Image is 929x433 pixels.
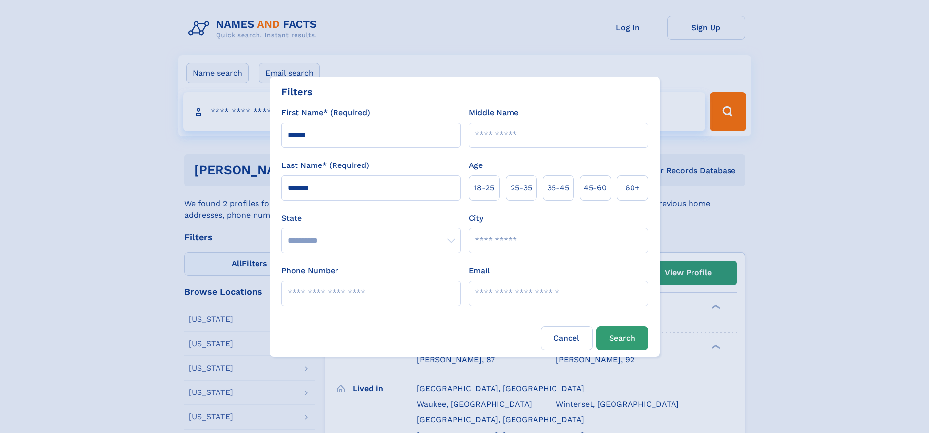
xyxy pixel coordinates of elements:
[469,160,483,171] label: Age
[281,160,369,171] label: Last Name* (Required)
[474,182,494,194] span: 18‑25
[547,182,569,194] span: 35‑45
[281,107,370,119] label: First Name* (Required)
[281,212,461,224] label: State
[511,182,532,194] span: 25‑35
[469,265,490,277] label: Email
[469,212,483,224] label: City
[469,107,518,119] label: Middle Name
[584,182,607,194] span: 45‑60
[596,326,648,350] button: Search
[281,84,313,99] div: Filters
[541,326,593,350] label: Cancel
[625,182,640,194] span: 60+
[281,265,338,277] label: Phone Number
